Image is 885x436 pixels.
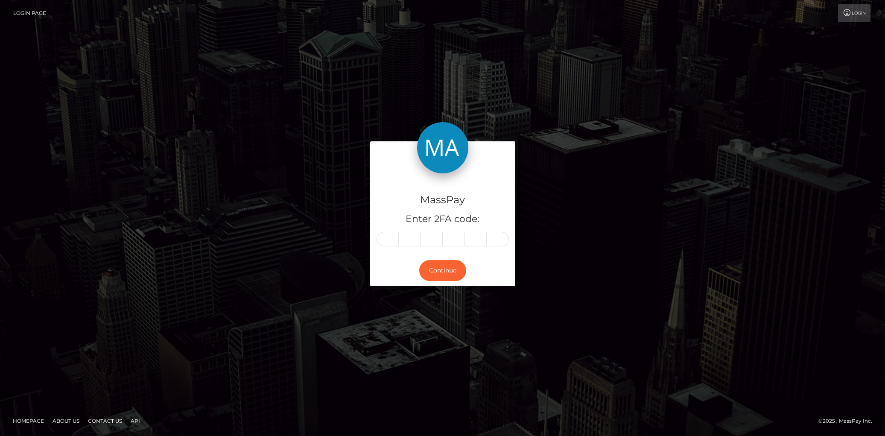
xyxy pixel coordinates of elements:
[49,414,83,427] a: About Us
[377,213,509,226] h5: Enter 2FA code:
[127,414,143,427] a: API
[838,4,870,22] a: Login
[377,193,509,208] h4: MassPay
[13,4,46,22] a: Login Page
[818,416,879,426] div: © 2025 , MassPay Inc.
[419,260,466,281] button: Continue
[85,414,126,427] a: Contact Us
[9,414,47,427] a: Homepage
[417,122,468,173] img: MassPay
